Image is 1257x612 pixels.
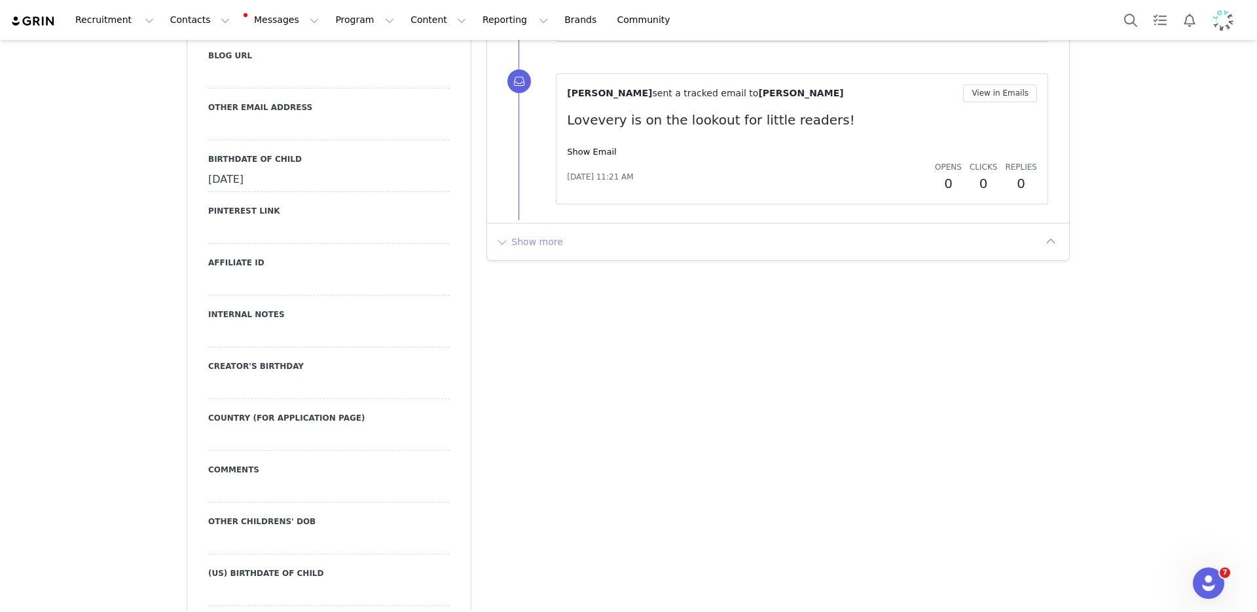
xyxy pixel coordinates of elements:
[208,102,450,113] label: Other Email Address
[935,163,962,172] span: Opens
[208,309,450,320] label: Internal Notes
[475,5,556,35] button: Reporting
[208,567,450,579] label: (US) Birthdate of Child
[610,5,684,35] a: Community
[208,205,450,217] label: Pinterest Link
[403,5,474,35] button: Content
[162,5,238,35] button: Contacts
[327,5,402,35] button: Program
[1146,5,1175,35] a: Tasks
[556,5,608,35] a: Brands
[935,174,962,193] h2: 0
[208,412,450,424] label: Country (for application page)
[758,88,843,98] span: [PERSON_NAME]
[1220,567,1230,578] span: 7
[970,163,997,172] span: Clicks
[208,257,450,269] label: Affiliate ID
[567,88,652,98] span: [PERSON_NAME]
[495,231,564,252] button: Show more
[1175,5,1204,35] button: Notifications
[10,15,56,28] img: grin logo
[208,360,450,372] label: Creator's Birthday
[567,147,616,157] a: Show Email
[208,168,450,192] div: [DATE]
[1205,10,1247,31] button: Profile
[652,88,758,98] span: sent a tracked email to
[970,174,997,193] h2: 0
[208,516,450,527] label: Other Childrens' DOB
[1193,567,1224,599] iframe: Intercom live chat
[567,110,1037,130] p: Lovevery is on the lookout for little readers!
[1116,5,1145,35] button: Search
[208,50,450,62] label: Blog URL
[963,85,1037,102] button: View in Emails
[1212,10,1233,31] img: aab4fa52-f3b6-45ad-b5a4-f3a4a61786d6.png
[208,153,450,165] label: Birthdate of child
[1005,174,1037,193] h2: 0
[238,5,327,35] button: Messages
[208,464,450,476] label: Comments
[567,171,633,183] span: [DATE] 11:21 AM
[67,5,162,35] button: Recruitment
[1005,163,1037,172] span: Replies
